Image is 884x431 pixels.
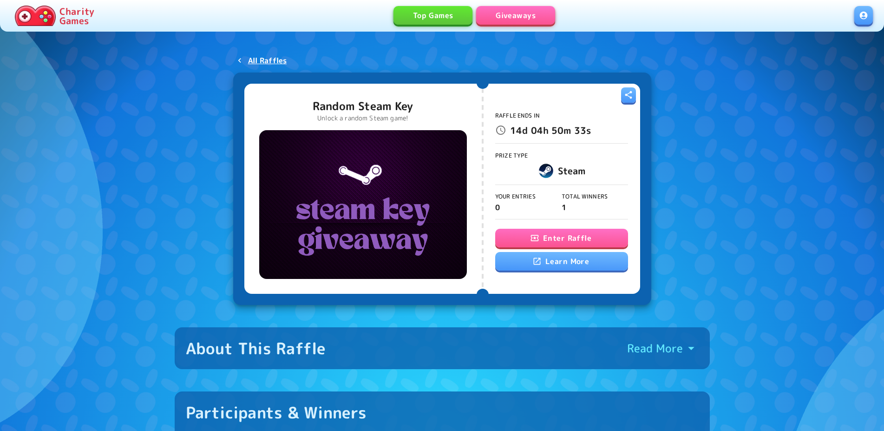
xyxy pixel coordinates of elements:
img: Charity.Games [15,6,56,26]
span: Total Winners [562,192,608,200]
span: Raffle Ends In [495,112,540,119]
div: About This Raffle [186,338,326,358]
p: 14d 04h 50m 33s [510,123,591,138]
div: Participants & Winners [186,403,367,422]
a: Charity Games [11,4,98,28]
button: About This RaffleRead More [175,327,710,369]
h6: Steam [558,163,586,178]
a: Learn More [495,252,628,271]
p: Unlock a random Steam game! [313,113,413,123]
span: Prize Type [495,152,528,159]
button: Enter Raffle [495,229,628,247]
p: 0 [495,202,562,213]
img: Random Steam Key [259,130,467,279]
a: Top Games [393,6,472,25]
span: Your Entries [495,192,536,200]
p: Charity Games [59,7,94,25]
a: All Raffles [233,52,291,69]
p: 1 [562,202,628,213]
p: Read More [627,341,683,356]
p: Random Steam Key [313,99,413,113]
p: All Raffles [248,55,287,66]
a: Giveaways [476,6,555,25]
